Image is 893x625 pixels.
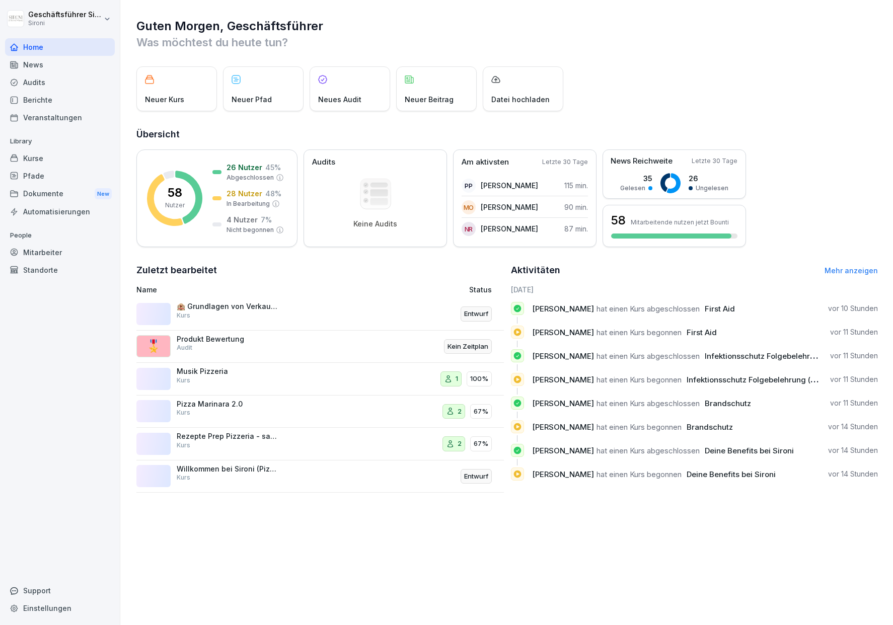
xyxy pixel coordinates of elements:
[830,374,878,384] p: vor 11 Stunden
[261,214,272,225] p: 7 %
[564,180,588,191] p: 115 min.
[828,445,878,455] p: vor 14 Stunden
[532,470,594,479] span: [PERSON_NAME]
[542,158,588,167] p: Letzte 30 Tage
[705,351,883,361] span: Infektionsschutz Folgebelehrung (nach §43 IfSG)
[227,162,262,173] p: 26 Nutzer
[597,375,682,384] span: hat einen Kurs begonnen
[136,284,365,295] p: Name
[458,439,462,449] p: 2
[5,261,115,279] a: Standorte
[165,201,185,210] p: Nutzer
[136,263,504,277] h2: Zuletzt bearbeitet
[5,185,115,203] div: Dokumente
[265,162,281,173] p: 45 %
[692,157,737,166] p: Letzte 30 Tage
[265,188,281,199] p: 48 %
[597,470,682,479] span: hat einen Kurs begonnen
[532,375,594,384] span: [PERSON_NAME]
[5,56,115,73] a: News
[825,266,878,275] a: Mehr anzeigen
[136,331,504,363] a: 🎖️Produkt BewertungAuditKein Zeitplan
[177,464,277,474] p: Willkommen bei Sironi (Pizzeria Team)
[631,218,729,226] p: Mitarbeitende nutzen jetzt Bounti
[532,399,594,408] span: [PERSON_NAME]
[227,188,262,199] p: 28 Nutzer
[470,374,488,384] p: 100%
[491,94,550,105] p: Datei hochladen
[564,223,588,234] p: 87 min.
[146,337,161,355] p: 🎖️
[705,446,794,455] span: Deine Benefits bei Sironi
[462,200,476,214] div: MO
[177,441,190,450] p: Kurs
[177,367,277,376] p: Musik Pizzeria
[620,184,645,193] p: Gelesen
[5,167,115,185] a: Pfade
[5,227,115,244] p: People
[481,202,538,212] p: [PERSON_NAME]
[136,428,504,460] a: Rezepte Prep Pizzeria - salzigKurs267%
[705,399,751,408] span: Brandschutz
[177,302,277,311] p: 🏨 Grundlagen von Verkauf & Upselling
[597,446,700,455] span: hat einen Kurs abgeschlossen
[597,328,682,337] span: hat einen Kurs begonnen
[177,408,190,417] p: Kurs
[353,219,397,228] p: Keine Audits
[136,298,504,331] a: 🏨 Grundlagen von Verkauf & UpsellingKursEntwurf
[597,351,700,361] span: hat einen Kurs abgeschlossen
[5,109,115,126] a: Veranstaltungen
[318,94,361,105] p: Neues Audit
[597,422,682,432] span: hat einen Kurs begonnen
[136,127,878,141] h2: Übersicht
[28,11,102,19] p: Geschäftsführer Sironi
[511,284,878,295] h6: [DATE]
[227,173,274,182] p: Abgeschlossen
[469,284,492,295] p: Status
[5,582,115,599] div: Support
[136,363,504,396] a: Musik PizzeriaKurs1100%
[312,157,335,168] p: Audits
[177,335,277,344] p: Produkt Bewertung
[532,304,594,314] span: [PERSON_NAME]
[168,187,182,199] p: 58
[177,400,277,409] p: Pizza Marinara 2.0
[481,180,538,191] p: [PERSON_NAME]
[532,422,594,432] span: [PERSON_NAME]
[458,407,462,417] p: 2
[95,188,112,200] div: New
[828,422,878,432] p: vor 14 Stunden
[828,303,878,314] p: vor 10 Stunden
[136,18,878,34] h1: Guten Morgen, Geschäftsführer
[448,342,488,352] p: Kein Zeitplan
[177,473,190,482] p: Kurs
[5,185,115,203] a: DokumenteNew
[227,214,258,225] p: 4 Nutzer
[564,202,588,212] p: 90 min.
[5,599,115,617] a: Einstellungen
[5,73,115,91] a: Audits
[696,184,728,193] p: Ungelesen
[5,203,115,220] a: Automatisierungen
[456,374,458,384] p: 1
[5,149,115,167] div: Kurse
[177,311,190,320] p: Kurs
[687,470,776,479] span: Deine Benefits bei Sironi
[177,376,190,385] p: Kurs
[830,398,878,408] p: vor 11 Stunden
[462,157,509,168] p: Am aktivsten
[177,343,192,352] p: Audit
[232,94,272,105] p: Neuer Pfad
[405,94,454,105] p: Neuer Beitrag
[464,309,488,319] p: Entwurf
[511,263,560,277] h2: Aktivitäten
[474,439,488,449] p: 67%
[177,432,277,441] p: Rezepte Prep Pizzeria - salzig
[5,38,115,56] div: Home
[532,446,594,455] span: [PERSON_NAME]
